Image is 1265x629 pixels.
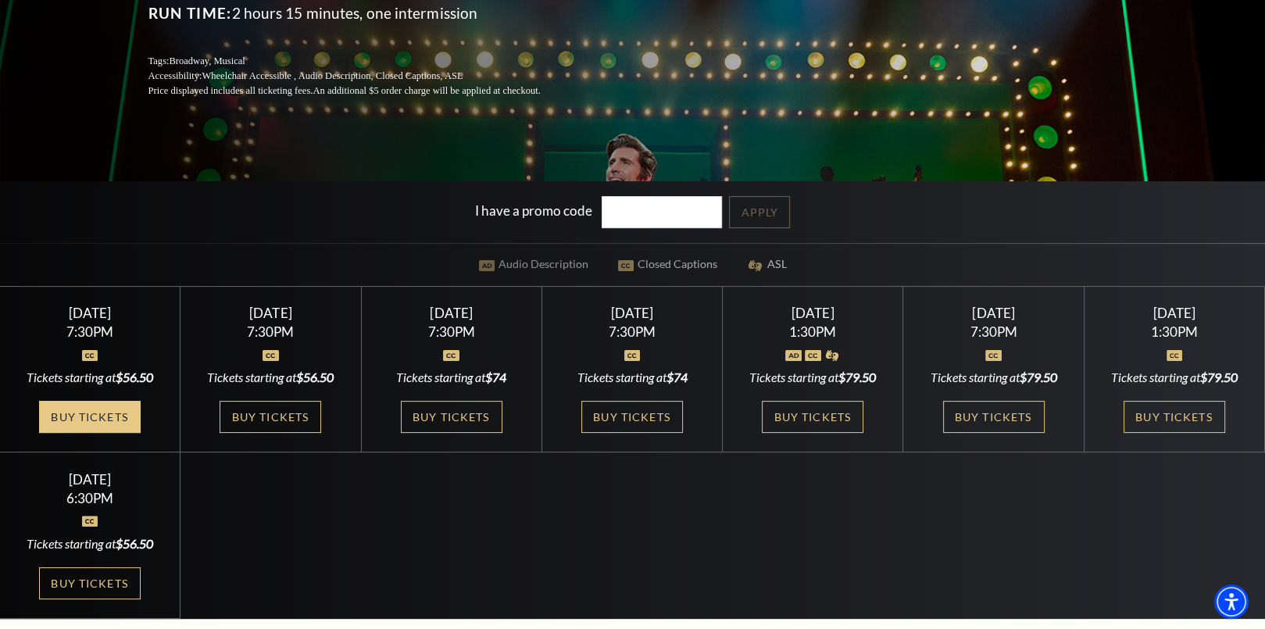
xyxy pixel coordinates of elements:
[19,305,162,321] div: [DATE]
[380,369,523,386] div: Tickets starting at
[199,369,342,386] div: Tickets starting at
[1200,370,1238,384] span: $79.50
[199,325,342,338] div: 7:30PM
[485,370,506,384] span: $74
[581,401,683,433] a: Buy Tickets
[380,325,523,338] div: 7:30PM
[116,370,153,384] span: $56.50
[741,325,884,338] div: 1:30PM
[148,1,578,26] p: 2 hours 15 minutes, one intermission
[39,401,141,433] a: Buy Tickets
[1214,584,1249,619] div: Accessibility Menu
[19,369,162,386] div: Tickets starting at
[741,369,884,386] div: Tickets starting at
[148,69,578,84] p: Accessibility:
[475,202,592,219] label: I have a promo code
[19,325,162,338] div: 7:30PM
[116,536,153,551] span: $56.50
[220,401,321,433] a: Buy Tickets
[762,401,863,433] a: Buy Tickets
[296,370,334,384] span: $56.50
[561,369,704,386] div: Tickets starting at
[148,54,578,69] p: Tags:
[1102,325,1245,338] div: 1:30PM
[561,325,704,338] div: 7:30PM
[380,305,523,321] div: [DATE]
[922,305,1065,321] div: [DATE]
[838,370,876,384] span: $79.50
[401,401,502,433] a: Buy Tickets
[148,84,578,98] p: Price displayed includes all ticketing fees.
[1102,305,1245,321] div: [DATE]
[169,55,245,66] span: Broadway, Musical
[1020,370,1057,384] span: $79.50
[19,471,162,488] div: [DATE]
[1124,401,1225,433] a: Buy Tickets
[922,369,1065,386] div: Tickets starting at
[561,305,704,321] div: [DATE]
[313,85,540,96] span: An additional $5 order charge will be applied at checkout.
[922,325,1065,338] div: 7:30PM
[666,370,687,384] span: $74
[199,305,342,321] div: [DATE]
[202,70,463,81] span: Wheelchair Accessible , Audio Description, Closed Captions, ASL
[943,401,1045,433] a: Buy Tickets
[741,305,884,321] div: [DATE]
[39,567,141,599] a: Buy Tickets
[19,491,162,505] div: 6:30PM
[19,535,162,552] div: Tickets starting at
[148,4,232,22] span: Run Time:
[1102,369,1245,386] div: Tickets starting at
